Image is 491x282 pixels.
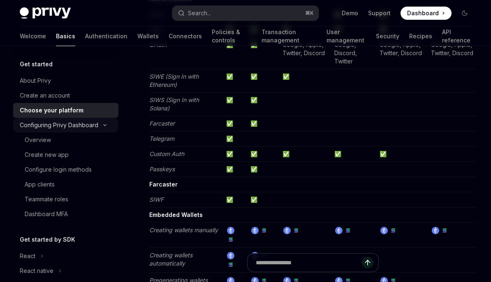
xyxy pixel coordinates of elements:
[327,26,366,46] a: User management
[441,227,448,234] img: solana.png
[251,227,259,234] img: ethereum.png
[331,37,376,69] td: Google, Discord, Twitter
[223,131,247,146] td: ✅
[25,135,51,145] div: Overview
[279,146,331,161] td: ✅
[409,26,432,46] a: Recipes
[149,196,164,203] em: SIWF
[13,207,118,221] a: Dashboard MFA
[85,26,127,46] a: Authentication
[149,135,174,142] em: Telegram
[380,227,388,234] img: ethereum.png
[362,257,373,268] button: Send message
[247,69,280,92] td: ✅
[247,116,280,131] td: ✅
[247,161,280,177] td: ✅
[335,227,343,234] img: ethereum.png
[344,227,352,234] img: solana.png
[25,179,55,189] div: App clients
[137,26,159,46] a: Wallets
[149,181,178,188] strong: Farcaster
[13,133,118,147] a: Overview
[223,37,247,69] td: ✅
[25,150,69,160] div: Create new app
[227,236,234,243] img: solana.png
[279,37,331,69] td: Google, Apple, Twitter, Discord
[401,7,452,20] a: Dashboard
[407,9,439,17] span: Dashboard
[247,192,280,207] td: ✅
[458,7,471,20] button: Toggle dark mode
[20,266,53,276] div: React native
[25,165,92,175] div: Configure login methods
[432,227,439,234] img: ethereum.png
[428,37,476,69] td: Google, Apple, Twitter, Discord
[331,146,376,161] td: ✅
[292,227,300,234] img: solana.png
[279,69,331,92] td: ✅
[13,103,118,118] a: Choose your platform
[223,146,247,161] td: ✅
[149,211,203,218] strong: Embedded Wallets
[223,192,247,207] td: ✅
[169,26,202,46] a: Connectors
[376,146,428,161] td: ✅
[376,26,399,46] a: Security
[368,9,391,17] a: Support
[260,227,268,234] img: solana.png
[25,209,68,219] div: Dashboard MFA
[223,116,247,131] td: ✅
[149,120,175,127] em: Farcaster
[20,120,98,130] div: Configuring Privy Dashboard
[20,105,83,115] div: Choose your platform
[149,165,175,172] em: Passkeys
[20,91,70,100] div: Create an account
[20,76,51,86] div: About Privy
[342,9,358,17] a: Demo
[149,226,218,233] em: Creating wallets manually
[212,26,252,46] a: Policies & controls
[149,41,167,48] em: OAuth
[13,177,118,192] a: App clients
[247,146,280,161] td: ✅
[188,8,211,18] div: Search...
[223,161,247,177] td: ✅
[283,227,291,234] img: ethereum.png
[20,59,53,69] h5: Get started
[149,73,199,88] em: SIWE (Sign In with Ethereum)
[20,26,46,46] a: Welcome
[227,227,234,234] img: ethereum.png
[262,26,317,46] a: Transaction management
[442,26,471,46] a: API reference
[223,92,247,116] td: ✅
[20,251,35,261] div: React
[149,96,199,112] em: SIWS (Sign In with Solana)
[13,192,118,207] a: Teammate roles
[223,69,247,92] td: ✅
[247,37,280,69] td: ✅
[247,92,280,116] td: ✅
[376,37,428,69] td: Google, Apple, Twitter, Discord
[305,10,314,16] span: ⌘ K
[13,147,118,162] a: Create new app
[389,227,397,234] img: solana.png
[13,162,118,177] a: Configure login methods
[25,194,68,204] div: Teammate roles
[20,235,75,245] h5: Get started by SDK
[149,150,184,157] em: Custom Auth
[20,7,71,19] img: dark logo
[56,26,75,46] a: Basics
[13,73,118,88] a: About Privy
[13,88,118,103] a: Create an account
[172,6,318,21] button: Search...⌘K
